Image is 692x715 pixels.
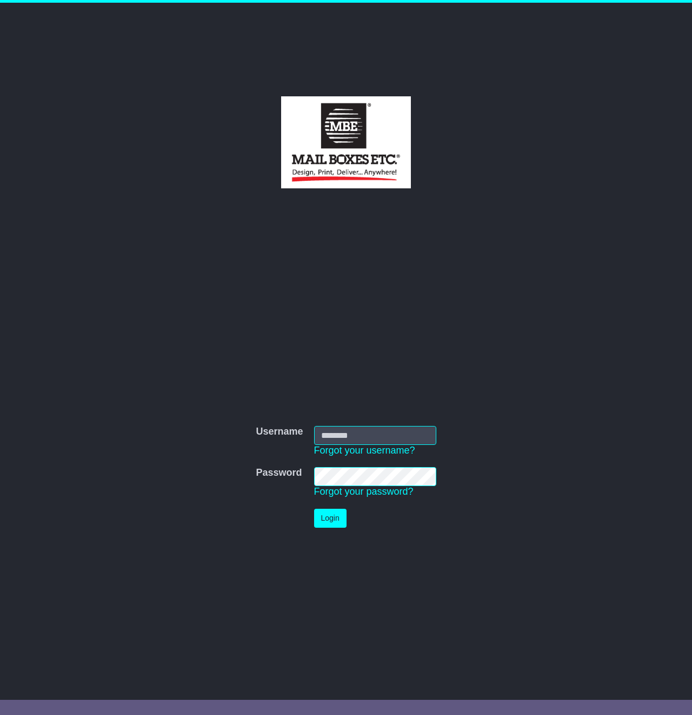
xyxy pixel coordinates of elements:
[314,486,414,497] a: Forgot your password?
[314,509,347,528] button: Login
[256,467,302,479] label: Password
[314,445,415,456] a: Forgot your username?
[281,96,411,188] img: Boomprint Pty Ltd
[256,426,303,438] label: Username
